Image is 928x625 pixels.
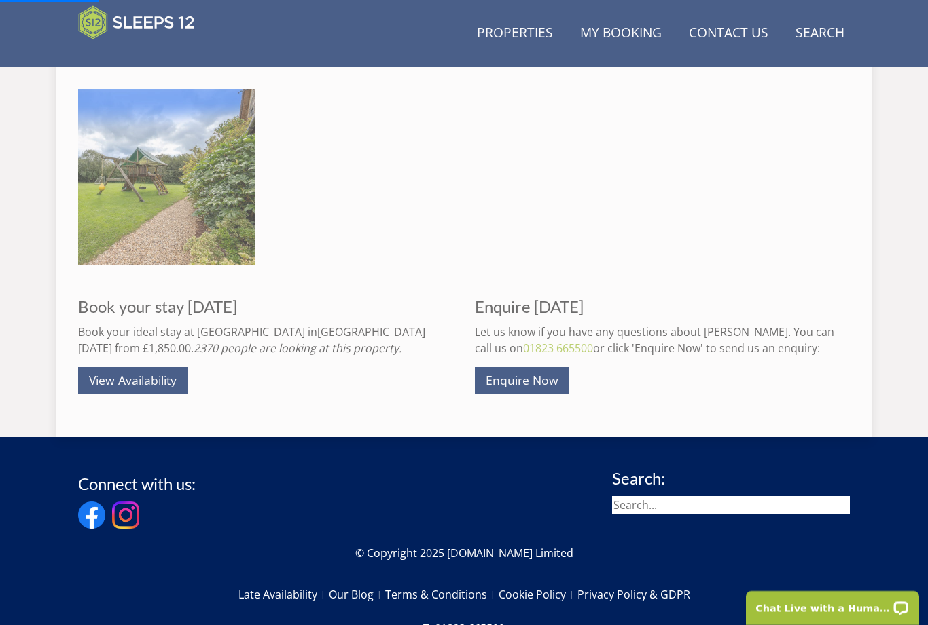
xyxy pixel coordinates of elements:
h3: Connect with us: [78,475,196,493]
img: Instagram [112,501,139,529]
a: Terms & Conditions [385,583,499,606]
i: 2370 people are looking at this property. [194,341,401,356]
a: Cookie Policy [499,583,577,606]
p: © Copyright 2025 [DOMAIN_NAME] Limited [78,545,850,561]
a: 01823 665500 [523,341,593,356]
iframe: Customer reviews powered by Trustpilot [71,48,214,59]
a: [GEOGRAPHIC_DATA] [317,324,425,339]
a: Search [790,18,850,49]
img: Fuzzy Orchard - A special place to stay for days with friends and family and for family celebrations [78,89,255,265]
h3: Search: [612,470,850,487]
a: Enquire Now [475,367,569,394]
h3: Book your stay [DATE] [78,298,453,316]
img: Facebook [78,501,105,529]
p: Book your ideal stay at [GEOGRAPHIC_DATA] in [DATE] from £1,850.00. [78,324,453,356]
a: My Booking [575,18,667,49]
a: Properties [471,18,558,49]
a: Privacy Policy & GDPR [577,583,690,606]
iframe: LiveChat chat widget [737,582,928,625]
img: Sleeps 12 [78,5,195,39]
a: Our Blog [329,583,385,606]
a: Late Availability [238,583,329,606]
input: Search... [612,496,850,514]
p: Let us know if you have any questions about [PERSON_NAME]. You can call us on or click 'Enquire N... [475,324,850,356]
h3: Enquire [DATE] [475,298,850,316]
a: View Availability [78,367,188,394]
a: Contact Us [683,18,774,49]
